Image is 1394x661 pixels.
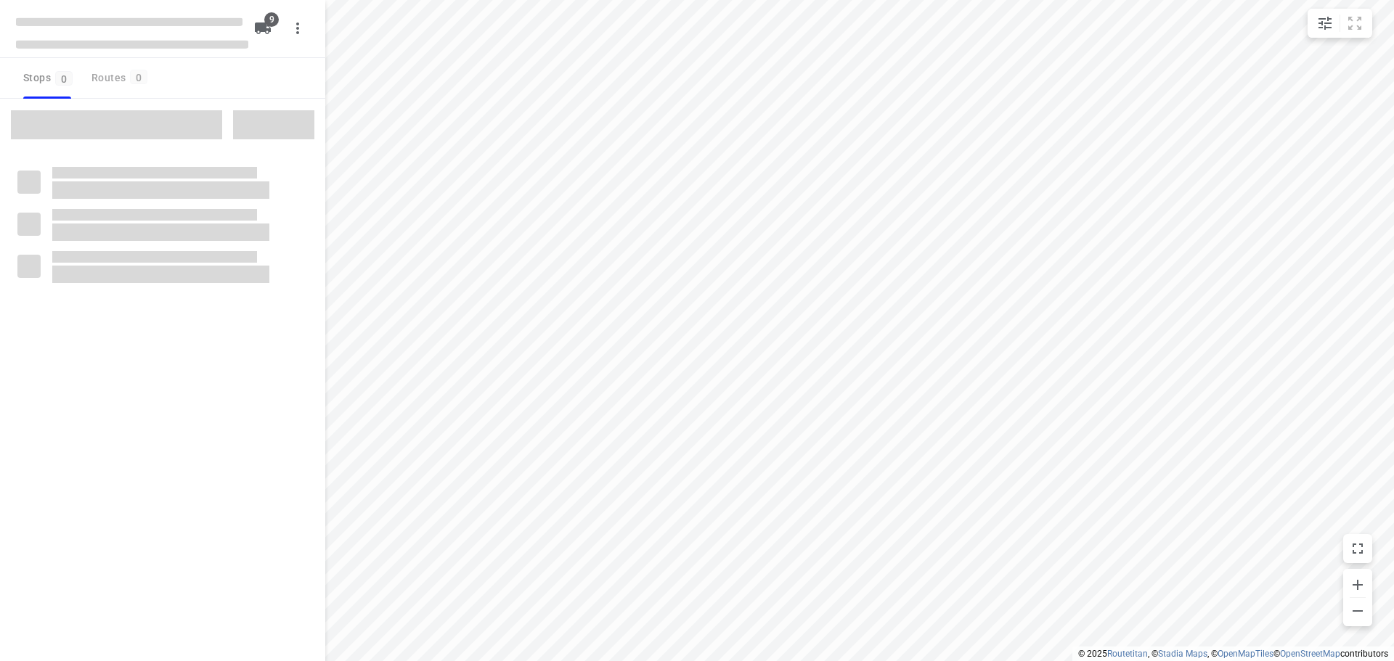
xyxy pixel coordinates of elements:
[1158,649,1207,659] a: Stadia Maps
[1107,649,1148,659] a: Routetitan
[1311,9,1340,38] button: Map settings
[1078,649,1388,659] li: © 2025 , © , © © contributors
[1308,9,1372,38] div: small contained button group
[1218,649,1273,659] a: OpenMapTiles
[1280,649,1340,659] a: OpenStreetMap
